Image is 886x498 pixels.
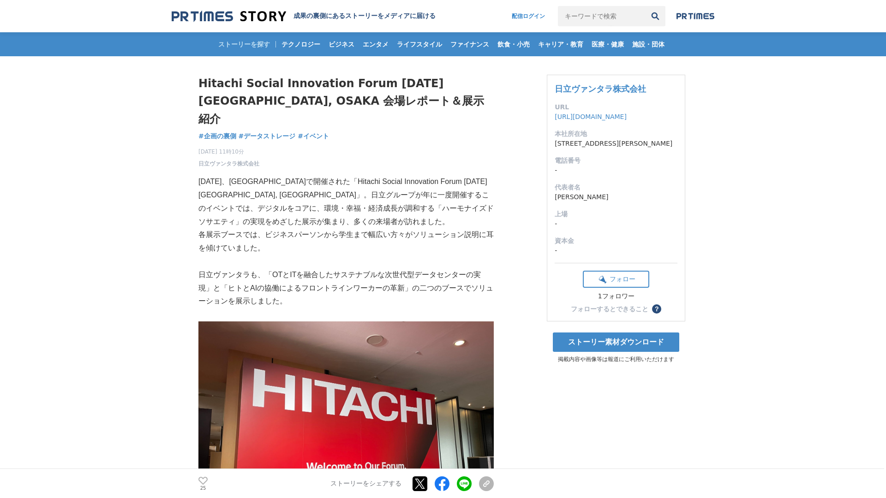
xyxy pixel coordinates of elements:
[198,132,236,140] span: #企画の裏側
[239,131,296,141] a: #データストレージ
[172,10,436,23] a: 成果の裏側にあるストーリーをメディアに届ける 成果の裏側にあるストーリーをメディアに届ける
[298,131,329,141] a: #イベント
[325,32,358,56] a: ビジネス
[447,40,493,48] span: ファイナンス
[555,192,677,202] dd: [PERSON_NAME]
[676,12,714,20] img: prtimes
[588,40,628,48] span: 医療・健康
[447,32,493,56] a: ファイナンス
[553,332,679,352] a: ストーリー素材ダウンロード
[547,356,685,363] p: 掲載内容や画像等は報道にご利用いただけます
[494,32,533,56] a: 飲食・小売
[198,268,494,308] p: 日立ヴァンタラも、「OTとITを融合したサステナブルな次世代型データセンターの実現」と「ヒトとAIの協働によるフロントラインワーカーの革新」の二つのブースでソリューションを展示しました。
[198,131,236,141] a: #企画の裏側
[198,160,259,168] a: 日立ヴァンタラ株式会社
[293,12,436,20] h2: 成果の裏側にあるストーリーをメディアに届ける
[555,113,627,120] a: [URL][DOMAIN_NAME]
[583,292,649,301] div: 1フォロワー
[629,40,668,48] span: 施設・団体
[555,246,677,255] dd: -
[393,32,446,56] a: ライフスタイル
[653,306,660,312] span: ？
[198,175,494,228] p: [DATE]、[GEOGRAPHIC_DATA]で開催された「Hitachi Social Innovation Forum [DATE] [GEOGRAPHIC_DATA], [GEOGRAP...
[571,306,648,312] div: フォローするとできること
[325,40,358,48] span: ビジネス
[278,32,324,56] a: テクノロジー
[555,219,677,229] dd: -
[645,6,665,26] button: 検索
[652,304,661,314] button: ？
[198,75,494,128] h1: Hitachi Social Innovation Forum [DATE] [GEOGRAPHIC_DATA], OSAKA 会場レポート＆展示紹介
[555,139,677,148] dd: [STREET_ADDRESS][PERSON_NAME]
[555,183,677,192] dt: 代表者名
[494,40,533,48] span: 飲食・小売
[330,480,401,488] p: ストーリーをシェアする
[198,148,259,156] span: [DATE] 11時10分
[555,84,646,94] a: 日立ヴァンタラ株式会社
[503,6,554,26] a: 配信ログイン
[583,271,649,288] button: フォロー
[198,486,208,490] p: 25
[555,166,677,175] dd: -
[239,132,296,140] span: #データストレージ
[555,209,677,219] dt: 上場
[629,32,668,56] a: 施設・団体
[534,32,587,56] a: キャリア・教育
[555,129,677,139] dt: 本社所在地
[359,40,392,48] span: エンタメ
[198,228,494,255] p: 各展示ブースでは、ビジネスパーソンから学生まで幅広い方々がソリューション説明に耳を傾けていました。
[359,32,392,56] a: エンタメ
[278,40,324,48] span: テクノロジー
[172,10,286,23] img: 成果の裏側にあるストーリーをメディアに届ける
[393,40,446,48] span: ライフスタイル
[555,236,677,246] dt: 資本金
[555,156,677,166] dt: 電話番号
[298,132,329,140] span: #イベント
[534,40,587,48] span: キャリア・教育
[588,32,628,56] a: 医療・健康
[555,102,677,112] dt: URL
[558,6,645,26] input: キーワードで検索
